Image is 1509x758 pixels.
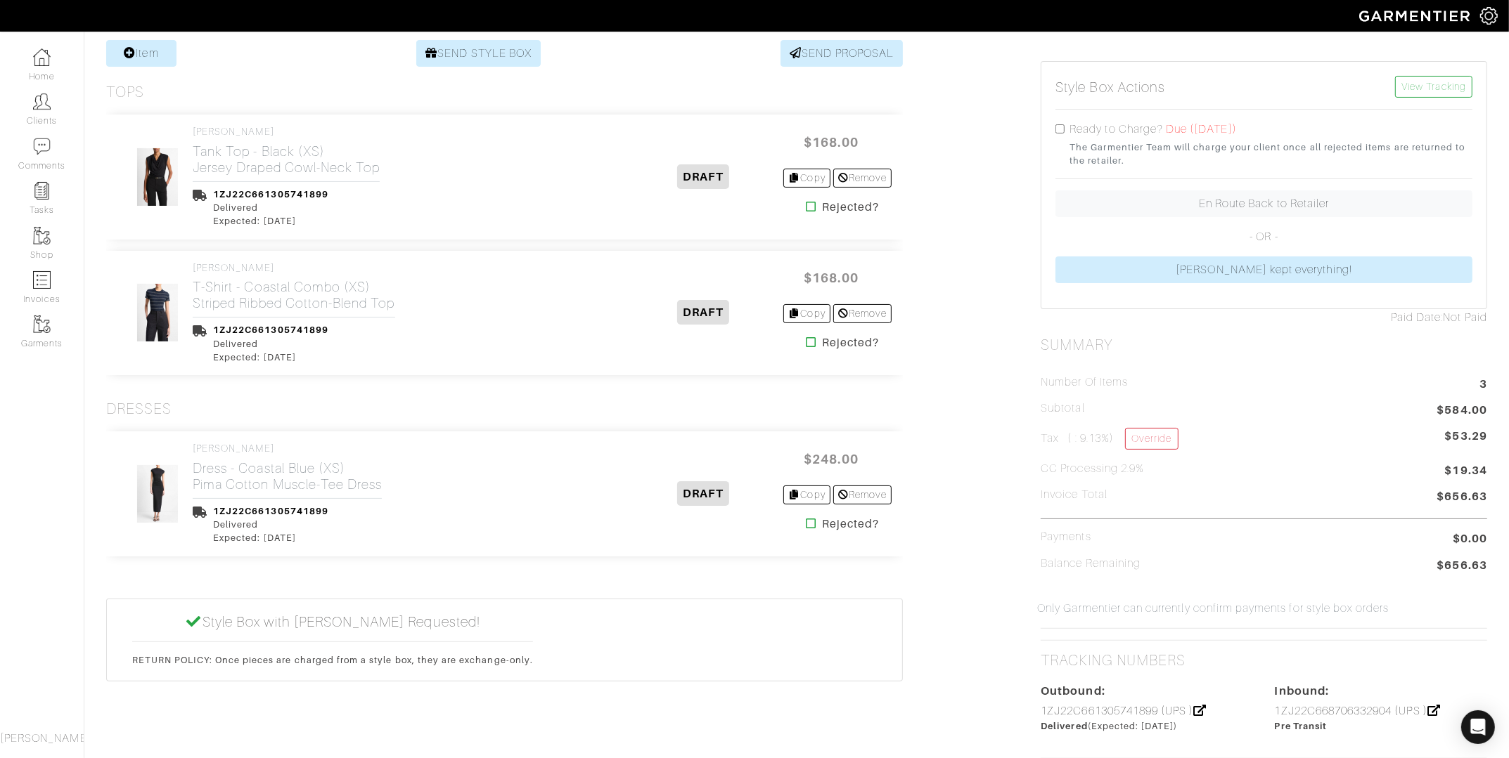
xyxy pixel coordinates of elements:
[1437,557,1487,576] span: $656.63
[416,40,541,67] a: SEND STYLE BOX
[213,201,328,214] div: Delivered
[783,485,830,504] a: Copy
[213,351,328,364] div: Expected: [DATE]
[1041,376,1128,389] h5: Number of Items
[822,334,879,351] strong: Rejected?
[213,325,328,335] a: 1ZJ22C661305741899
[833,485,892,504] a: Remove
[213,214,328,228] div: Expected: [DATE]
[1070,121,1163,138] label: Ready to Charge?
[132,613,533,630] h5: Style Box with [PERSON_NAME] Requested!
[1453,530,1487,547] span: $0.00
[132,653,533,667] p: RETURN POLICY: Once pieces are charged from a style box, they are exchange-only.
[193,143,380,176] h2: Tank Top - Black (XS) Jersey Draped Cowl-Neck Top
[1461,710,1495,744] div: Open Intercom Messenger
[33,271,51,289] img: orders-icon-0abe47150d42831381b5fb84f609e132dff9fe21cb692f30cb5eec754e2cba89.png
[193,443,382,455] h4: [PERSON_NAME]
[789,127,873,157] span: $168.00
[213,518,328,531] div: Delivered
[1041,721,1087,731] span: Delivered
[1041,652,1186,669] h2: Tracking numbers
[833,169,892,188] a: Remove
[1037,600,1389,617] span: Only Garmentier can currently confirm payments for style box orders
[136,148,179,207] img: hyHuQfC4rZ5sXLPchMgspvur
[1055,190,1472,217] a: En Route Back to Retailer
[1166,123,1237,136] span: Due ([DATE])
[1275,705,1441,717] a: 1ZJ22C668706332904 (UPS )
[33,93,51,110] img: clients-icon-6bae9207a08558b7cb47a8932f037763ab4055f8c8b6bfacd5dc20c3e0201464.png
[783,304,830,323] a: Copy
[33,227,51,244] img: garments-icon-b7da505a4dc4fd61783c78ac3ca0ef83fa9d6f193b1c9dc38574b1d14d53ca28.png
[822,199,879,216] strong: Rejected?
[677,481,728,506] span: DRAFT
[1437,488,1487,507] span: $656.63
[1352,4,1480,28] img: garmentier-logo-header-white-b43fb05a5012e4ada735d5af1a66efaba907eab6374d6393d1fbf88cb4ef424d.png
[33,48,51,66] img: dashboard-icon-dbcd8f5a0b271acd01030246c82b418ddd0df26cd7fceb0bd07c9910d44c42f6.png
[1041,462,1144,476] h5: CC Processing 2.9%
[1070,141,1472,167] small: The Garmentier Team will charge your client once all rejected items are returned to the retailer.
[789,263,873,293] span: $168.00
[1445,462,1487,481] span: $19.34
[1125,428,1178,450] a: Override
[213,506,328,516] a: 1ZJ22C661305741899
[1041,683,1253,700] div: Outbound:
[677,300,728,325] span: DRAFT
[193,126,380,138] h4: [PERSON_NAME]
[193,443,382,492] a: [PERSON_NAME] Dress - Coastal Blue (XS)Pima Cotton Muscle-Tee Dress
[1275,721,1328,731] span: Pre Transit
[1041,428,1178,450] h5: Tax ( : 9.13%)
[1041,705,1207,717] a: 1ZJ22C661305741899 (UPS )
[193,279,395,311] h2: T-Shirt - Coastal Combo (XS) Striped Ribbed Cotton-Blend Top
[33,182,51,200] img: reminder-icon-8004d30b9f0a5d33ae49ab947aed9ed385cf756f9e5892f1edd6e32f2345188e.png
[1395,76,1472,98] a: View Tracking
[193,262,395,274] h4: [PERSON_NAME]
[33,315,51,333] img: garments-icon-b7da505a4dc4fd61783c78ac3ca0ef83fa9d6f193b1c9dc38574b1d14d53ca28.png
[1479,376,1487,395] span: 3
[1041,719,1253,733] div: (Expected: [DATE])
[1055,256,1472,283] a: [PERSON_NAME] kept everything!
[106,40,176,67] a: Item
[1480,7,1498,25] img: gear-icon-white-bd11855cb880d31180b6d7d6211b90ccbf57a29d726f0c71d8c61bd08dd39cc2.png
[822,516,879,532] strong: Rejected?
[193,460,382,492] h2: Dress - Coastal Blue (XS) Pima Cotton Muscle-Tee Dress
[1055,228,1472,245] p: - OR -
[213,337,328,351] div: Delivered
[1275,683,1487,700] div: Inbound:
[1391,311,1444,324] span: Paid Date:
[1041,557,1141,570] h5: Balance Remaining
[136,464,179,523] img: yLz7tZCnu4R8UTTD626xrURy
[193,262,395,312] a: [PERSON_NAME] T-Shirt - Coastal Combo (XS)Striped Ribbed Cotton-Blend Top
[833,304,892,323] a: Remove
[106,400,172,418] h3: Dresses
[33,138,51,155] img: comment-icon-a0a6a9ef722e966f86d9cbdc48e553b5cf19dbc54f86b18d962a5391bc8f6eb6.png
[193,126,380,176] a: [PERSON_NAME] Tank Top - Black (XS)Jersey Draped Cowl-Neck Top
[1041,530,1091,544] h5: Payments
[136,283,179,342] img: pAE13BE3bNBjVhYTu5sVBBsX
[1041,402,1084,415] h5: Subtotal
[213,531,328,544] div: Expected: [DATE]
[1041,336,1487,354] h2: Summary
[106,84,144,101] h3: Tops
[783,169,830,188] a: Copy
[677,164,728,189] span: DRAFT
[1437,402,1487,421] span: $584.00
[1445,428,1487,445] span: $53.29
[1055,79,1165,96] h5: Style Box Actions
[781,40,903,67] a: SEND PROPOSAL
[1041,309,1487,326] div: Not Paid
[213,189,328,200] a: 1ZJ22C661305741899
[1041,488,1107,502] h5: Invoice Total
[789,444,873,474] span: $248.00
